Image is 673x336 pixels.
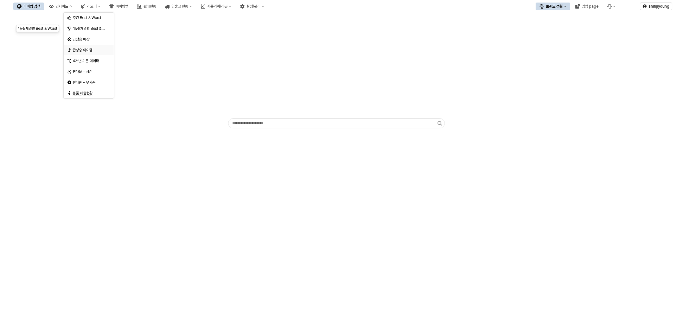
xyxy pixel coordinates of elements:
span: 용품 매출현황 [73,91,93,96]
button: 아이템 검색 [13,3,44,10]
div: 시즌기획/리뷰 [207,4,228,9]
button: 설정/관리 [236,3,268,10]
div: 인사이트 [55,4,68,9]
button: 브랜드 전환 [536,3,570,10]
div: 설정/관리 [247,4,260,9]
button: 시즌기획/리뷰 [197,3,235,10]
div: 급상승 아이템 [73,48,106,53]
div: 아이템 검색 [23,4,40,9]
button: 판매현황 [133,3,160,10]
div: 주간 Best & Worst [73,15,106,20]
span: 매장/채널별 Best & Worst [73,26,112,31]
div: 리오더 [87,4,97,9]
button: 입출고 현황 [161,3,196,10]
button: 영업 page [572,3,602,10]
div: 아이템맵 [116,4,128,9]
div: 4개년 기온 데이터 [73,58,106,63]
button: 아이템맵 [106,3,132,10]
div: 브랜드 전환 [546,4,563,9]
button: 리오더 [77,3,104,10]
div: Menu item 6 [604,3,619,10]
div: 영업 page [582,4,599,9]
div: 판매율 - 시즌 [73,69,106,74]
button: 인사이트 [45,3,76,10]
p: shinjiyoung [649,4,670,9]
div: 판매율 - 무시즌 [73,80,106,85]
div: 급상승 매장 [73,37,106,42]
button: shinjiyoung [640,3,672,10]
div: 입출고 현황 [171,4,188,9]
div: 판매현황 [144,4,156,9]
div: Select an option [64,12,114,99]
